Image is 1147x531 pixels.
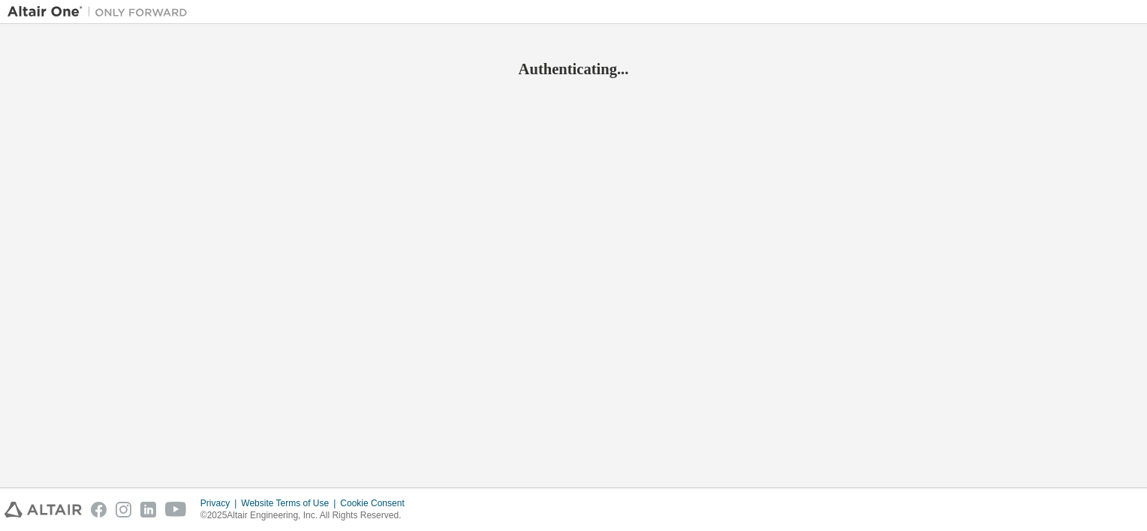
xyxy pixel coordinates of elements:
[116,502,131,517] img: instagram.svg
[140,502,156,517] img: linkedin.svg
[340,497,413,509] div: Cookie Consent
[8,4,195,19] img: Altair One
[165,502,187,517] img: youtube.svg
[8,59,1139,79] h2: Authenticating...
[91,502,107,517] img: facebook.svg
[5,502,82,517] img: altair_logo.svg
[200,497,241,509] div: Privacy
[241,497,340,509] div: Website Terms of Use
[200,509,414,522] p: © 2025 Altair Engineering, Inc. All Rights Reserved.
